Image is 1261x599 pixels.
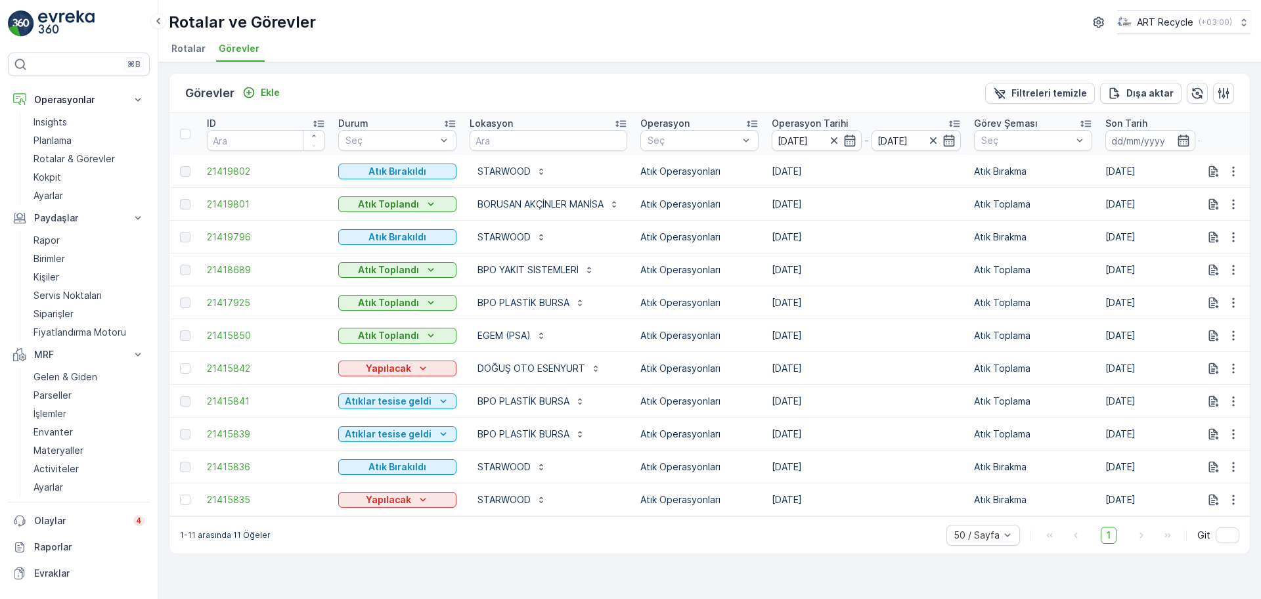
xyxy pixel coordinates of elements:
span: 21419801 [207,198,325,211]
td: [DATE] [765,286,967,319]
button: BPO PLASTİK BURSA [470,391,593,412]
div: Toggle Row Selected [180,298,190,308]
td: Atık Operasyonları [634,418,765,451]
button: Atık Toplandı [338,196,456,212]
p: Atık Toplandı [358,198,419,211]
p: Atıklar tesise geldi [345,395,431,408]
p: Siparişler [33,307,74,321]
button: Atık Toplandı [338,295,456,311]
a: Rotalar & Görevler [28,150,150,168]
p: Görev Şeması [974,117,1038,130]
p: Materyaller [33,444,83,457]
p: Filtreleri temizle [1011,87,1087,100]
input: dd/mm/yyyy [872,130,962,151]
a: Servis Noktaları [28,286,150,305]
p: Atık Toplandı [358,263,419,277]
td: Atık Operasyonları [634,385,765,418]
td: [DATE] [765,418,967,451]
p: Birimler [33,252,65,265]
span: Görevler [219,42,259,55]
p: Raporlar [34,541,144,554]
td: Atık Operasyonları [634,286,765,319]
button: STARWOOD [470,456,554,477]
p: Operasyon Tarihi [772,117,849,130]
p: ART Recycle [1137,16,1193,29]
span: 21415841 [207,395,325,408]
button: MRF [8,342,150,368]
span: 21415839 [207,428,325,441]
div: Toggle Row Selected [180,396,190,407]
p: Atık Toplandı [358,329,419,342]
button: BPO YAKIT SİSTEMLERİ [470,259,602,280]
td: Atık Operasyonları [634,319,765,352]
button: Atık Bırakıldı [338,229,456,245]
span: 21419802 [207,165,325,178]
td: Atık Toplama [967,286,1099,319]
span: 21415835 [207,493,325,506]
button: Dışa aktar [1100,83,1182,104]
td: Atık Operasyonları [634,451,765,483]
a: İşlemler [28,405,150,423]
p: BORUSAN AKÇİNLER MANİSA [477,198,604,211]
p: Kişiler [33,271,59,284]
input: dd/mm/yyyy [1105,130,1195,151]
p: Yapılacak [366,493,411,506]
a: Birimler [28,250,150,268]
p: Yapılacak [366,362,411,375]
p: Ayarlar [33,189,63,202]
p: BPO YAKIT SİSTEMLERİ [477,263,579,277]
td: [DATE] [765,188,967,221]
span: Rotalar [171,42,206,55]
p: ID [207,117,216,130]
td: Atık Operasyonları [634,221,765,254]
p: Olaylar [34,514,125,527]
p: Operasyon [640,117,690,130]
button: Atık Bırakıldı [338,459,456,475]
p: ( +03:00 ) [1199,17,1232,28]
td: [DATE] [765,483,967,516]
p: Activiteler [33,462,79,476]
button: Atık Toplandı [338,328,456,344]
p: Rapor [33,234,60,247]
button: BPO PLASTİK BURSA [470,292,593,313]
p: DOĞUŞ OTO ESENYURT [477,362,585,375]
a: 21417925 [207,296,325,309]
button: DOĞUŞ OTO ESENYURT [470,358,609,379]
div: Toggle Row Selected [180,199,190,210]
p: Atıklar tesise geldi [345,428,431,441]
p: Evraklar [34,567,144,580]
a: 21415850 [207,329,325,342]
button: ART Recycle(+03:00) [1117,11,1250,34]
span: 21415842 [207,362,325,375]
p: STARWOOD [477,460,531,474]
button: Atık Bırakıldı [338,164,456,179]
a: Planlama [28,131,150,150]
button: Atık Toplandı [338,262,456,278]
a: 21415836 [207,460,325,474]
p: 1-11 arasında 11 Öğeler [180,530,271,541]
p: EGEM (PSA) [477,329,531,342]
div: Toggle Row Selected [180,429,190,439]
a: Siparişler [28,305,150,323]
p: 4 [136,516,142,526]
input: Ara [207,130,325,151]
p: Seç [648,134,738,147]
img: image_23.png [1117,15,1132,30]
a: Olaylar4 [8,508,150,534]
a: Activiteler [28,460,150,478]
td: Atık Toplama [967,385,1099,418]
a: Envanter [28,423,150,441]
p: Ayarlar [33,481,63,494]
a: Fiyatlandırma Motoru [28,323,150,342]
td: [DATE] [765,254,967,286]
p: Insights [33,116,67,129]
input: dd/mm/yyyy [772,130,862,151]
p: Durum [338,117,368,130]
td: Atık Bırakma [967,155,1099,188]
a: Parseller [28,386,150,405]
p: BPO PLASTİK BURSA [477,296,569,309]
a: 21419796 [207,231,325,244]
